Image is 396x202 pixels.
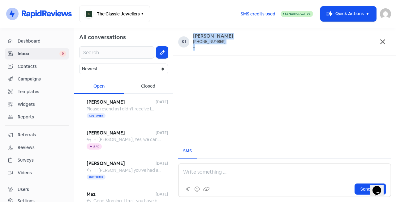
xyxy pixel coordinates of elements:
div: - [193,44,233,51]
span: Send SMS [360,186,380,192]
span: Widgets [18,101,66,108]
a: Referrals [5,129,69,141]
span: Contacts [18,63,66,70]
span: [DATE] [156,192,168,197]
span: [PERSON_NAME] [87,160,156,167]
a: Videos [5,167,69,179]
span: Referrals [18,132,66,138]
button: Quick Actions [321,6,376,21]
div: Ki [178,36,189,47]
span: Templates [18,89,66,95]
span: Customer [87,113,105,118]
span: SMS credits used [241,11,275,17]
button: Exit conversation [378,37,387,47]
span: Sending Active [285,12,311,16]
span: Campaigns [18,76,66,82]
div: Closed [124,79,173,94]
a: SMS credits used [235,10,281,17]
span: Please resend as I didn't receive it. With Thanks [87,106,179,112]
span: Dashboard [18,38,66,44]
span: Surveys [18,157,66,163]
a: Reviews [5,142,69,153]
span: 0 [59,51,66,57]
button: Send SMS [355,183,386,195]
a: Sending Active [281,10,313,18]
span: [DATE] [156,161,168,166]
a: Widgets [5,99,69,110]
a: Templates [5,86,69,97]
span: Lead [93,145,99,148]
div: Users [18,186,29,193]
input: Search... [79,46,154,59]
a: Surveys [5,155,69,166]
a: Reports [5,111,69,123]
span: Reports [18,114,66,120]
span: [PERSON_NAME] [87,99,156,106]
div: [PERSON_NAME] [193,33,233,39]
span: Customer [87,175,105,179]
span: Reviews [18,144,66,151]
div: [PHONE_NUMBER] [193,39,233,44]
span: Videos [18,170,66,176]
a: Contacts [5,61,69,72]
span: [DATE] [156,99,168,105]
span: Maz [87,191,156,198]
a: Inbox 0 [5,48,69,60]
a: Dashboard [5,35,69,47]
span: Inbox [18,51,59,57]
img: User [380,8,391,19]
span: [PERSON_NAME] [87,130,156,137]
span: [DATE] [156,130,168,136]
span: All conversations [79,34,126,41]
div: SMS [183,148,192,154]
a: Users [5,184,69,195]
button: The Classic Jewellers [79,6,150,22]
div: Open [74,79,124,94]
iframe: chat widget [370,177,390,196]
a: Campaigns [5,73,69,85]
